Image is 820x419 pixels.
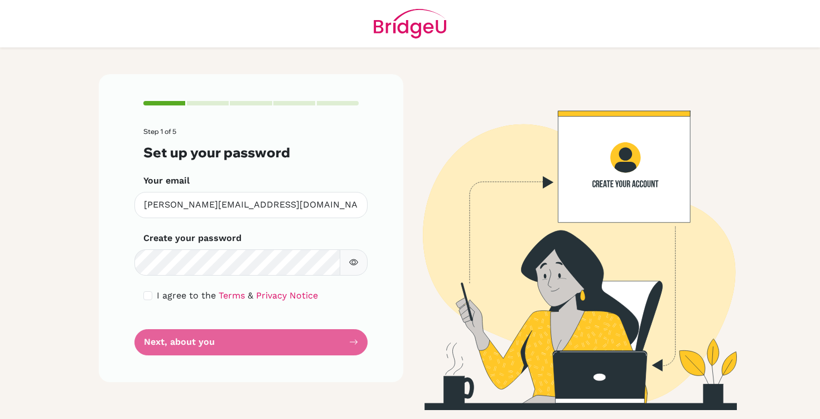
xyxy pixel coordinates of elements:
[248,290,253,301] span: &
[143,232,242,245] label: Create your password
[143,145,359,161] h3: Set up your password
[143,174,190,187] label: Your email
[256,290,318,301] a: Privacy Notice
[143,127,176,136] span: Step 1 of 5
[134,192,368,218] input: Insert your email*
[219,290,245,301] a: Terms
[157,290,216,301] span: I agree to the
